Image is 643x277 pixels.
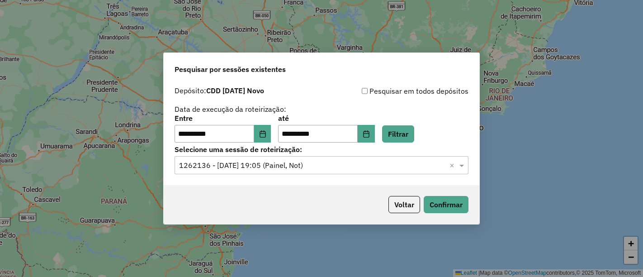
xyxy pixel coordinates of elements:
[206,86,264,95] strong: CDD [DATE] Novo
[175,64,286,75] span: Pesquisar por sessões existentes
[424,196,468,213] button: Confirmar
[175,85,264,96] label: Depósito:
[382,125,414,143] button: Filtrar
[388,196,420,213] button: Voltar
[358,125,375,143] button: Choose Date
[175,144,468,155] label: Selecione uma sessão de roteirização:
[278,113,374,124] label: até
[175,104,286,115] label: Data de execução da roteirização:
[175,113,271,124] label: Entre
[321,86,468,96] div: Pesquisar em todos depósitos
[449,160,457,171] span: Clear all
[254,125,271,143] button: Choose Date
